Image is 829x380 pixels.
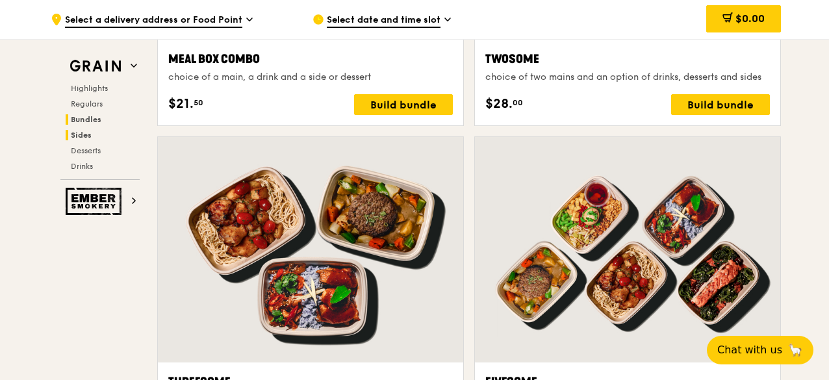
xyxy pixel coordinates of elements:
div: Build bundle [354,94,453,115]
div: Build bundle [671,94,770,115]
span: Select date and time slot [327,14,440,28]
button: Chat with us🦙 [707,336,813,364]
span: Bundles [71,115,101,124]
span: Chat with us [717,342,782,358]
span: Highlights [71,84,108,93]
span: Select a delivery address or Food Point [65,14,242,28]
span: Sides [71,131,92,140]
div: Meal Box Combo [168,50,453,68]
span: Regulars [71,99,103,108]
div: choice of two mains and an option of drinks, desserts and sides [485,71,770,84]
div: choice of a main, a drink and a side or dessert [168,71,453,84]
span: $21. [168,94,194,114]
img: Ember Smokery web logo [66,188,125,215]
img: Grain web logo [66,55,125,78]
span: 50 [194,97,203,108]
span: Desserts [71,146,101,155]
span: 00 [513,97,523,108]
span: $0.00 [735,12,765,25]
span: 🦙 [787,342,803,358]
span: $28. [485,94,513,114]
span: Drinks [71,162,93,171]
div: Twosome [485,50,770,68]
